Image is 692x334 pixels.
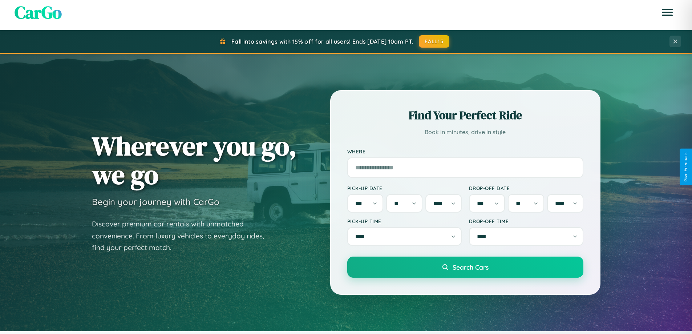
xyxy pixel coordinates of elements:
button: Search Cars [347,257,583,278]
h1: Wherever you go, we go [92,132,297,189]
div: Give Feedback [683,152,688,182]
label: Drop-off Time [469,218,583,224]
p: Book in minutes, drive in style [347,127,583,137]
label: Pick-up Date [347,185,462,191]
span: Search Cars [453,263,489,271]
label: Drop-off Date [469,185,583,191]
span: CarGo [15,0,62,24]
p: Discover premium car rentals with unmatched convenience. From luxury vehicles to everyday rides, ... [92,218,274,254]
button: FALL15 [419,35,449,48]
label: Pick-up Time [347,218,462,224]
span: Fall into savings with 15% off for all users! Ends [DATE] 10am PT. [231,38,413,45]
button: Open menu [657,2,677,23]
h2: Find Your Perfect Ride [347,107,583,123]
h3: Begin your journey with CarGo [92,196,219,207]
label: Where [347,148,583,154]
